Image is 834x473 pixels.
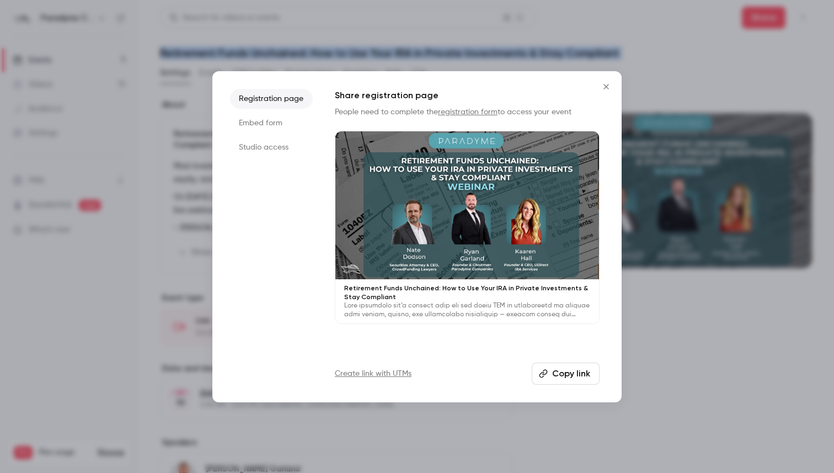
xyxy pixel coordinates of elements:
li: Registration page [230,89,313,109]
p: People need to complete the to access your event [335,107,600,118]
button: Copy link [532,363,600,385]
li: Studio access [230,137,313,157]
p: Lore ipsumdolo sit’a consect adip eli sed doeiu TEM in utlaboreetd ma aliquae admi veniam, quisno... [344,301,590,319]
a: registration form [438,108,498,116]
h1: Share registration page [335,89,600,102]
p: Retirement Funds Unchained: How to Use Your IRA in Private Investments & Stay Compliant [344,284,590,301]
a: Create link with UTMs [335,368,411,379]
a: Retirement Funds Unchained: How to Use Your IRA in Private Investments & Stay CompliantLore ipsum... [335,131,600,325]
button: Close [595,76,617,98]
li: Embed form [230,113,313,133]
